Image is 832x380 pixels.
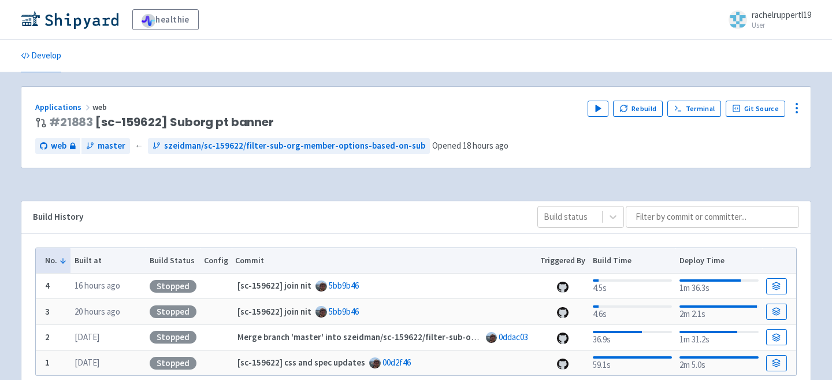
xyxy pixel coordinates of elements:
[237,306,311,317] strong: [sc-159622] join nit
[537,248,589,274] th: Triggered By
[51,139,66,153] span: web
[382,357,411,368] a: 00d2f46
[232,248,537,274] th: Commit
[75,357,99,368] time: [DATE]
[329,280,359,291] a: 5bb9b46
[146,248,200,274] th: Build Status
[766,278,787,294] a: Build Details
[21,40,61,72] a: Develop
[21,10,118,29] img: Shipyard logo
[81,138,130,154] a: master
[150,280,196,293] div: Stopped
[200,248,232,274] th: Config
[667,101,721,117] a: Terminal
[150,331,196,344] div: Stopped
[726,101,785,117] a: Git Source
[679,354,759,372] div: 2m 5.0s
[499,331,528,342] a: 0ddac03
[70,248,146,274] th: Built at
[679,329,759,346] div: 1m 31.2s
[148,138,430,154] a: szeidman/sc-159622/filter-sub-org-member-options-based-on-sub
[626,206,799,228] input: Filter by commit or committer...
[45,254,67,267] button: No.
[75,306,120,317] time: 20 hours ago
[150,305,196,318] div: Stopped
[98,139,125,153] span: master
[49,114,93,130] a: #21883
[589,248,675,274] th: Build Time
[237,357,365,368] strong: [sc-159622] css and spec updates
[164,139,425,153] span: szeidman/sc-159622/filter-sub-org-member-options-based-on-sub
[35,102,92,112] a: Applications
[679,277,759,295] div: 1m 36.3s
[722,10,811,29] a: rachelruppertl19 User
[593,303,672,321] div: 4.6s
[45,357,50,368] b: 1
[766,329,787,345] a: Build Details
[752,9,811,20] span: rachelruppertl19
[35,138,80,154] a: web
[593,354,672,372] div: 59.1s
[588,101,608,117] button: Play
[45,331,50,342] b: 2
[45,280,50,291] b: 4
[75,331,99,342] time: [DATE]
[33,211,519,224] div: Build History
[463,140,508,151] time: 18 hours ago
[679,303,759,321] div: 2m 2.1s
[237,280,311,291] strong: [sc-159622] join nit
[613,101,663,117] button: Rebuild
[132,9,199,30] a: healthie
[593,277,672,295] div: 4.5s
[432,140,508,151] span: Opened
[49,116,274,129] span: [sc-159622] Suborg pt banner
[766,304,787,320] a: Build Details
[45,306,50,317] b: 3
[329,306,359,317] a: 5bb9b46
[752,21,811,29] small: User
[150,357,196,370] div: Stopped
[75,280,120,291] time: 16 hours ago
[593,329,672,346] div: 36.9s
[237,331,604,342] strong: Merge branch 'master' into szeidman/sc-159622/filter-sub-org-member-options-based-on-sub
[766,355,787,371] a: Build Details
[675,248,762,274] th: Deploy Time
[135,139,143,153] span: ←
[92,102,109,112] span: web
